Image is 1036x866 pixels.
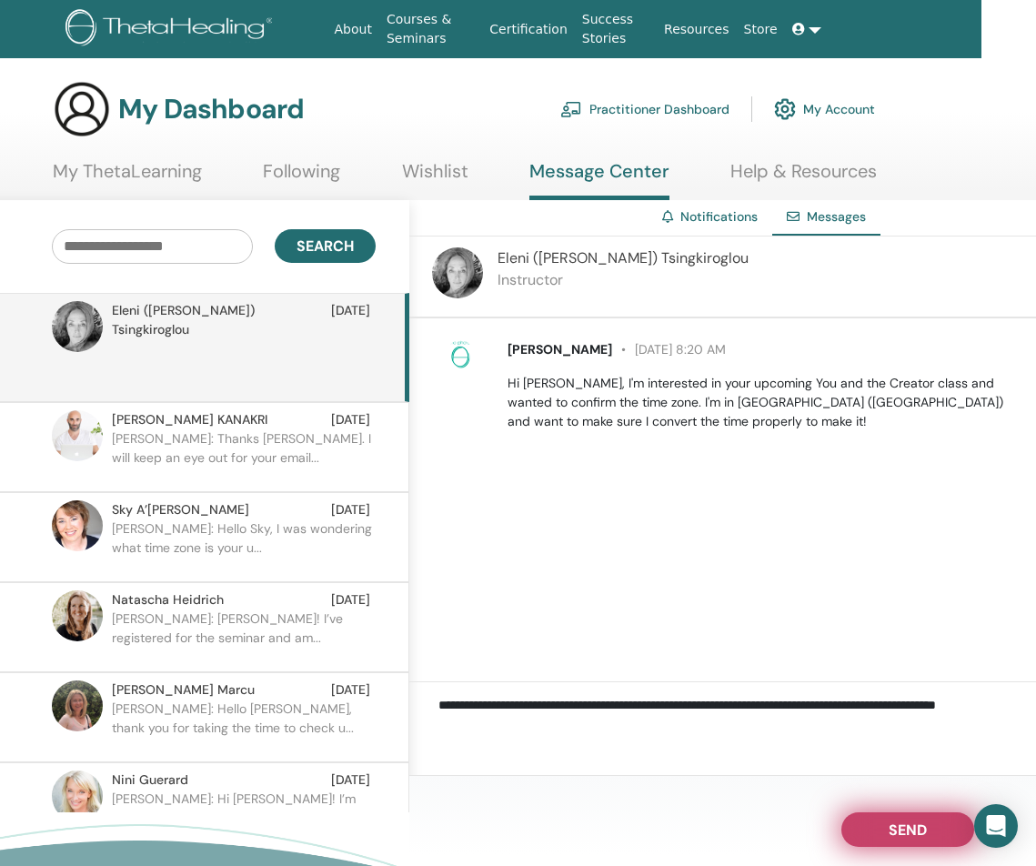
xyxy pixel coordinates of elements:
[112,680,255,700] span: [PERSON_NAME] Marcu
[327,13,378,46] a: About
[112,700,376,754] p: [PERSON_NAME]: Hello [PERSON_NAME], thank you for taking the time to check u...
[774,89,875,129] a: My Account
[112,410,267,429] span: [PERSON_NAME] KANAKRI
[29,47,44,62] img: website_grey.svg
[560,89,729,129] a: Practitioner Dashboard
[331,410,370,429] span: [DATE]
[774,94,796,125] img: cog.svg
[52,770,103,821] img: default.jpg
[889,821,927,833] span: Send
[560,101,582,117] img: chalkboard-teacher.svg
[112,429,376,484] p: [PERSON_NAME]: Thanks [PERSON_NAME]. I will keep an eye out for your email...
[49,106,64,120] img: tab_domain_overview_orange.svg
[118,93,304,126] h3: My Dashboard
[508,374,1016,431] p: Hi [PERSON_NAME], I'm interested in your upcoming You and the Creator class and wanted to confirm...
[737,13,785,46] a: Store
[112,301,331,339] span: Eleni ([PERSON_NAME]) Tsingkiroglou
[263,160,340,196] a: Following
[974,804,1018,848] div: Open Intercom Messenger
[807,208,866,225] span: Messages
[730,160,877,196] a: Help & Resources
[112,590,224,609] span: Natascha Heidrich
[402,160,468,196] a: Wishlist
[52,590,103,641] img: default.jpg
[112,790,376,844] p: [PERSON_NAME]: Hi [PERSON_NAME]! I’m interested in your upcoming advanced d...
[112,500,249,519] span: Sky A’[PERSON_NAME]
[29,29,44,44] img: logo_orange.svg
[112,519,376,574] p: [PERSON_NAME]: Hello Sky, I was wondering what time zone is your u...
[52,410,103,461] img: default.jpg
[65,9,279,50] img: logo.png
[331,301,370,339] span: [DATE]
[432,247,483,298] img: default.jpg
[53,80,111,138] img: generic-user-icon.jpg
[446,340,475,369] img: no-photo.png
[69,107,163,119] div: Domain Overview
[47,47,200,62] div: Domain: [DOMAIN_NAME]
[51,29,89,44] div: v 4.0.25
[331,680,370,700] span: [DATE]
[201,107,307,119] div: Keywords by Traffic
[612,341,726,357] span: [DATE] 8:20 AM
[379,3,482,55] a: Courses & Seminars
[508,341,612,357] span: [PERSON_NAME]
[112,609,376,664] p: [PERSON_NAME]: [PERSON_NAME]! I’ve registered for the seminar and am...
[52,500,103,551] img: default.jpg
[331,500,370,519] span: [DATE]
[498,248,749,267] span: Eleni ([PERSON_NAME]) Tsingkiroglou
[529,160,669,200] a: Message Center
[331,770,370,790] span: [DATE]
[112,770,188,790] span: Nini Guerard
[498,269,749,291] p: Instructor
[275,229,376,263] button: Search
[841,812,974,847] button: Send
[575,3,657,55] a: Success Stories
[53,160,202,196] a: My ThetaLearning
[331,590,370,609] span: [DATE]
[297,237,354,256] span: Search
[52,680,103,731] img: default.jpg
[52,301,103,352] img: default.jpg
[657,13,737,46] a: Resources
[181,106,196,120] img: tab_keywords_by_traffic_grey.svg
[680,208,758,225] a: Notifications
[482,13,574,46] a: Certification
